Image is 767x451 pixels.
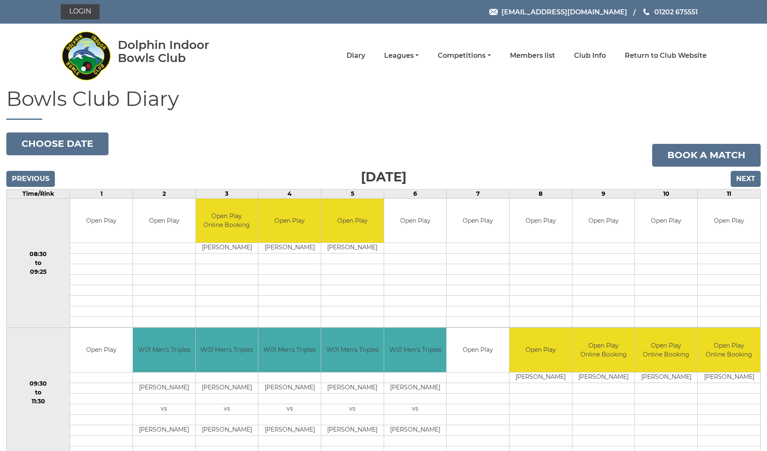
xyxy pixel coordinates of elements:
td: [PERSON_NAME] [510,372,572,383]
img: Phone us [643,8,649,15]
button: Choose date [6,132,108,155]
td: 11 [698,189,761,198]
td: W01 Men's Triples [321,328,384,372]
a: Email [EMAIL_ADDRESS][DOMAIN_NAME] [489,7,627,17]
td: [PERSON_NAME] [196,425,258,435]
td: Open Play [572,199,635,243]
td: Open Play Online Booking [635,328,697,372]
a: Members list [510,51,555,60]
td: 1 [70,189,133,198]
td: W01 Men's Triples [384,328,447,372]
td: 10 [635,189,698,198]
td: 2 [133,189,195,198]
td: 6 [384,189,447,198]
td: Open Play [698,199,760,243]
td: Open Play [510,199,572,243]
td: W01 Men's Triples [258,328,321,372]
a: Club Info [574,51,606,60]
a: Return to Club Website [625,51,707,60]
a: Login [61,4,100,19]
td: [PERSON_NAME] [258,425,321,435]
td: Open Play [70,199,133,243]
td: 3 [195,189,258,198]
td: vs [133,404,195,414]
img: Email [489,9,498,15]
td: Open Play [384,199,447,243]
td: [PERSON_NAME] [384,383,447,393]
td: [PERSON_NAME] [321,383,384,393]
td: Open Play [447,199,509,243]
td: [PERSON_NAME] [698,372,760,383]
td: [PERSON_NAME] [635,372,697,383]
span: 01202 675551 [654,8,698,16]
td: [PERSON_NAME] [572,372,635,383]
td: Open Play [133,199,195,243]
td: Open Play Online Booking [698,328,760,372]
td: [PERSON_NAME] [384,425,447,435]
td: W01 Men's Triples [133,328,195,372]
td: [PERSON_NAME] [133,383,195,393]
td: [PERSON_NAME] [321,425,384,435]
td: 4 [258,189,321,198]
td: Open Play Online Booking [196,199,258,243]
td: Open Play [321,199,384,243]
td: Open Play Online Booking [572,328,635,372]
td: vs [258,404,321,414]
td: 9 [572,189,635,198]
td: [PERSON_NAME] [196,243,258,254]
td: Open Play [447,328,509,372]
td: Open Play [258,199,321,243]
a: Phone us 01202 675551 [642,7,698,17]
td: [PERSON_NAME] [258,243,321,254]
td: 5 [321,189,384,198]
span: [EMAIL_ADDRESS][DOMAIN_NAME] [501,8,627,16]
td: W01 Men's Triples [196,328,258,372]
a: Leagues [384,51,419,60]
h1: Bowls Club Diary [6,88,761,120]
input: Previous [6,171,55,187]
div: Dolphin Indoor Bowls Club [118,38,236,65]
a: Diary [347,51,365,60]
input: Next [731,171,761,187]
a: Book a match [652,144,761,167]
td: vs [196,404,258,414]
a: Competitions [438,51,491,60]
td: Time/Rink [7,189,70,198]
td: vs [384,404,447,414]
td: vs [321,404,384,414]
td: [PERSON_NAME] [133,425,195,435]
td: 8 [510,189,572,198]
td: [PERSON_NAME] [258,383,321,393]
td: Open Play [510,328,572,372]
td: Open Play [70,328,133,372]
td: 7 [447,189,510,198]
td: Open Play [635,199,697,243]
img: Dolphin Indoor Bowls Club [61,26,111,85]
td: [PERSON_NAME] [196,383,258,393]
td: [PERSON_NAME] [321,243,384,254]
td: 08:30 to 09:25 [7,198,70,328]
